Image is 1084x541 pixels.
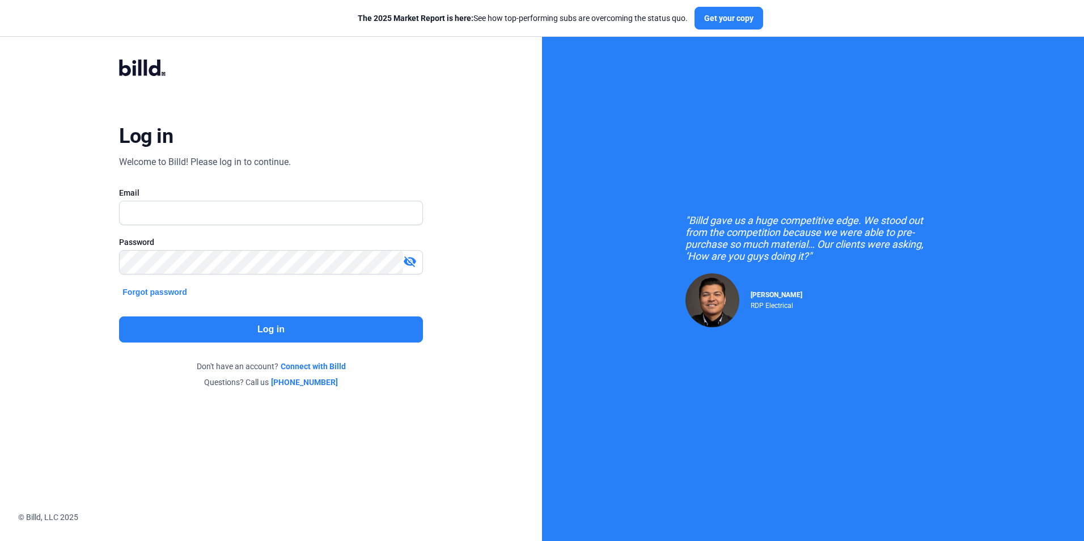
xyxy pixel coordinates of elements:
div: Password [119,236,422,248]
img: Raul Pacheco [685,273,739,327]
mat-icon: visibility_off [403,255,417,268]
div: "Billd gave us a huge competitive edge. We stood out from the competition because we were able to... [685,214,941,262]
a: [PHONE_NUMBER] [271,377,338,388]
span: [PERSON_NAME] [751,291,802,299]
div: RDP Electrical [751,299,802,310]
div: Email [119,187,422,198]
div: Questions? Call us [119,377,422,388]
button: Log in [119,316,422,343]
button: Get your copy [695,7,763,29]
button: Forgot password [119,286,190,298]
a: Connect with Billd [281,361,346,372]
span: The 2025 Market Report is here: [358,14,473,23]
div: Log in [119,124,173,149]
div: Welcome to Billd! Please log in to continue. [119,155,291,169]
div: Don't have an account? [119,361,422,372]
div: See how top-performing subs are overcoming the status quo. [358,12,688,24]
